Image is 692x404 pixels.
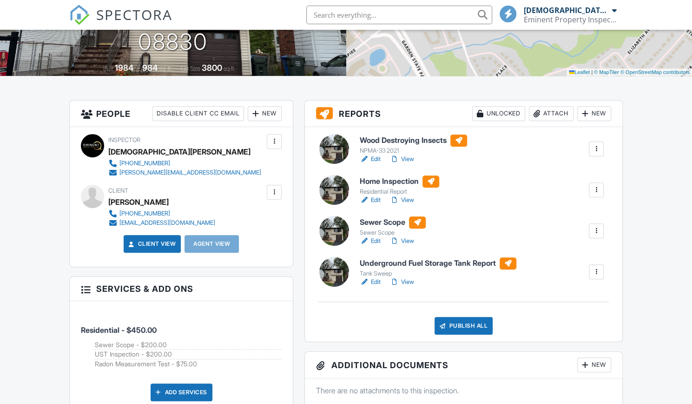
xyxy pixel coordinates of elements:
[119,219,215,227] div: [EMAIL_ADDRESS][DOMAIN_NAME]
[360,257,516,278] a: Underground Fuel Storage Tank Report Tank Sweep
[569,69,590,75] a: Leaflet
[390,236,414,246] a: View
[594,69,619,75] a: © MapTiler
[316,385,611,396] p: There are no attachments to this inspection.
[360,188,439,195] div: Residential Report
[115,63,133,73] div: 1984
[435,317,493,335] div: Publish All
[305,101,622,127] h3: Reports
[577,106,611,121] div: New
[95,359,282,369] li: Add on: Radon Measurement Test
[108,168,261,177] a: [PERSON_NAME][EMAIL_ADDRESS][DOMAIN_NAME]
[360,257,516,269] h6: Underground Fuel Storage Tank Report
[360,155,381,164] a: Edit
[360,229,426,236] div: Sewer Scope
[152,106,244,121] div: Disable Client CC Email
[360,216,426,237] a: Sewer Scope Sewer Scope
[181,65,200,72] span: Lot Size
[69,13,172,32] a: SPECTORA
[70,277,293,301] h3: Services & Add ons
[151,384,212,401] div: Add Services
[108,187,128,194] span: Client
[103,65,113,72] span: Built
[360,277,381,287] a: Edit
[108,145,250,159] div: [DEMOGRAPHIC_DATA][PERSON_NAME]
[360,175,439,188] h6: Home Inspection
[360,135,467,155] a: Wood Destroying Insects NPMA-33 2021
[119,169,261,176] div: [PERSON_NAME][EMAIL_ADDRESS][DOMAIN_NAME]
[620,69,690,75] a: © OpenStreetMap contributors
[108,136,140,143] span: Inspector
[119,160,170,167] div: [PHONE_NUMBER]
[81,325,157,335] span: Residential - $450.00
[360,216,426,229] h6: Sewer Scope
[81,308,282,376] li: Service: Residential
[360,135,467,147] h6: Wood Destroying Insects
[96,5,172,24] span: SPECTORA
[306,6,492,24] input: Search everything...
[108,218,215,228] a: [EMAIL_ADDRESS][DOMAIN_NAME]
[360,147,467,155] div: NPMA-33 2021
[127,239,176,249] a: Client View
[108,209,215,218] a: [PHONE_NUMBER]
[360,195,381,205] a: Edit
[390,277,414,287] a: View
[159,65,172,72] span: sq. ft.
[591,69,593,75] span: |
[202,63,222,73] div: 3800
[577,357,611,372] div: New
[142,63,158,73] div: 984
[390,155,414,164] a: View
[529,106,573,121] div: Attach
[360,236,381,246] a: Edit
[70,101,293,127] h3: People
[69,5,90,25] img: The Best Home Inspection Software - Spectora
[524,15,617,24] div: Eminent Property Inspections LLC
[224,65,235,72] span: sq.ft.
[390,195,414,205] a: View
[108,159,261,168] a: [PHONE_NUMBER]
[108,195,169,209] div: [PERSON_NAME]
[360,270,516,277] div: Tank Sweep
[119,210,170,217] div: [PHONE_NUMBER]
[248,106,282,121] div: New
[360,175,439,196] a: Home Inspection Residential Report
[95,350,282,359] li: Add on: UST Inspection
[305,352,622,378] h3: Additional Documents
[95,340,282,350] li: Add on: Sewer Scope
[472,106,525,121] div: Unlocked
[524,6,610,15] div: [DEMOGRAPHIC_DATA][PERSON_NAME]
